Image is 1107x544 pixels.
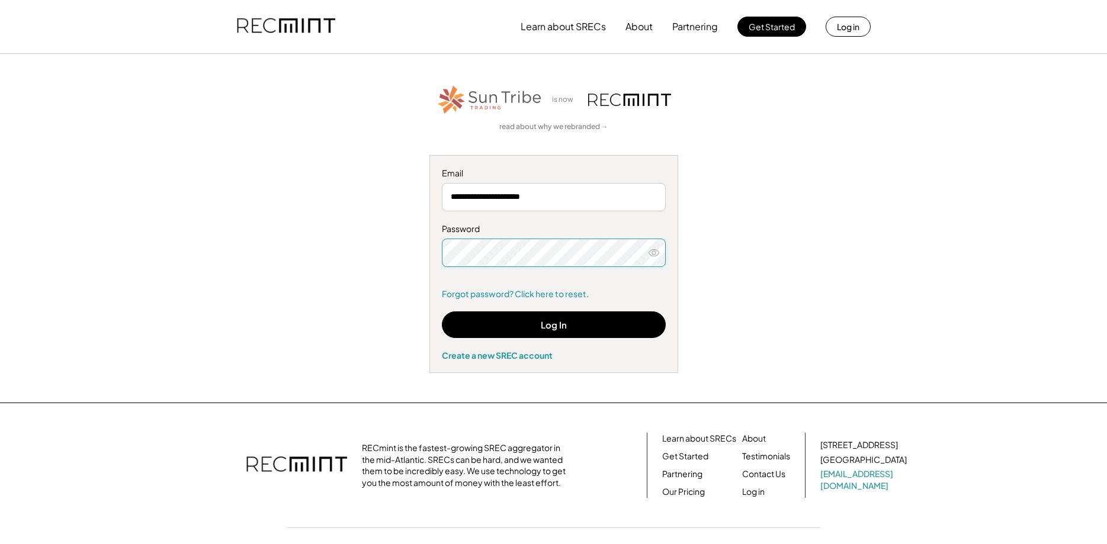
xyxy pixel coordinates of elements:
[742,468,785,480] a: Contact Us
[442,223,666,235] div: Password
[625,15,653,38] button: About
[442,350,666,360] div: Create a new SREC account
[246,445,347,486] img: recmint-logotype%403x.png
[549,95,582,105] div: is now
[742,433,766,445] a: About
[820,468,909,491] a: [EMAIL_ADDRESS][DOMAIN_NAME]
[662,450,708,462] a: Get Started
[588,94,671,106] img: recmint-logotype%403x.png
[442,288,666,300] a: Forgot password? Click here to reset.
[826,17,871,37] button: Log in
[820,454,907,466] div: [GEOGRAPHIC_DATA]
[737,17,806,37] button: Get Started
[442,311,666,338] button: Log In
[742,450,790,462] a: Testimonials
[437,83,543,116] img: STT_Horizontal_Logo%2B-%2BColor.png
[662,433,736,445] a: Learn about SRECs
[499,122,608,132] a: read about why we rebranded →
[820,439,898,451] div: [STREET_ADDRESS]
[521,15,606,38] button: Learn about SRECs
[662,468,702,480] a: Partnering
[237,7,335,47] img: recmint-logotype%403x.png
[662,486,705,498] a: Our Pricing
[742,486,765,498] a: Log in
[672,15,718,38] button: Partnering
[442,168,666,179] div: Email
[362,442,572,488] div: RECmint is the fastest-growing SREC aggregator in the mid-Atlantic. SRECs can be hard, and we wan...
